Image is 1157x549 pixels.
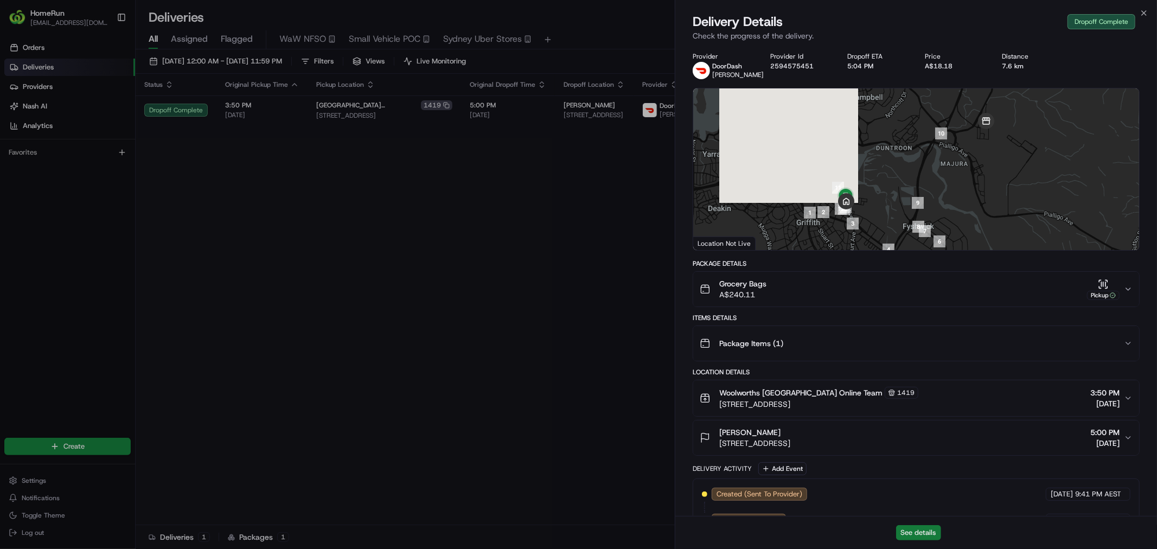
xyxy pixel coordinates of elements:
span: A$240.11 [719,289,766,300]
div: Items Details [693,314,1140,322]
span: [DATE] [1090,438,1120,449]
button: [PERSON_NAME][STREET_ADDRESS]5:00 PM[DATE] [693,420,1139,455]
span: Grocery Bags [719,278,766,289]
span: 9:41 PM AEST [1075,489,1121,499]
div: 6 [929,231,950,252]
button: Package Items (1) [693,326,1139,361]
span: Package Items ( 1 ) [719,338,783,349]
span: Delivery Details [693,13,783,30]
div: Distance [1002,52,1063,61]
div: 5:04 PM [848,62,908,71]
span: [STREET_ADDRESS] [719,438,790,449]
div: Package Details [693,259,1140,268]
div: 7.6 km [1002,62,1063,71]
div: 2 [813,202,834,222]
span: [STREET_ADDRESS] [719,399,918,410]
div: Location Details [693,368,1140,376]
div: Provider [693,52,753,61]
span: [DATE] [1051,489,1073,499]
div: 10 [931,123,951,144]
button: 2594575451 [770,62,814,71]
div: 4 [878,239,899,260]
span: [PERSON_NAME] [719,427,781,438]
div: A$18.18 [925,62,985,71]
span: 5:00 PM [1090,427,1120,438]
div: Pickup [1087,291,1120,300]
span: [PERSON_NAME] [712,71,764,79]
button: Grocery BagsA$240.11Pickup [693,272,1139,307]
span: [DATE] [1051,515,1073,525]
p: Check the progress of the delivery. [693,30,1140,41]
div: 8 [908,216,929,237]
div: Location Not Live [693,237,756,250]
img: doordash_logo_v2.png [693,62,710,79]
button: Pickup [1087,279,1120,300]
button: See details [896,525,941,540]
span: Not Assigned Driver [717,515,781,525]
div: Delivery Activity [693,464,752,473]
span: 9:41 PM AEST [1075,515,1121,525]
span: DoorDash [712,62,742,71]
span: 3:50 PM [1090,387,1120,398]
button: Woolworths [GEOGRAPHIC_DATA] Online Team1419[STREET_ADDRESS]3:50 PM[DATE] [693,380,1139,416]
div: Dropoff ETA [848,52,908,61]
div: 9 [907,193,928,213]
div: Provider Id [770,52,830,61]
div: 1 [800,202,820,223]
button: Add Event [758,462,807,475]
span: [DATE] [1090,398,1120,409]
span: 1419 [897,388,915,397]
div: 11 [828,177,848,198]
div: Price [925,52,985,61]
div: 3 [842,213,863,234]
span: Created (Sent To Provider) [717,489,802,499]
span: Woolworths [GEOGRAPHIC_DATA] Online Team [719,387,883,398]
